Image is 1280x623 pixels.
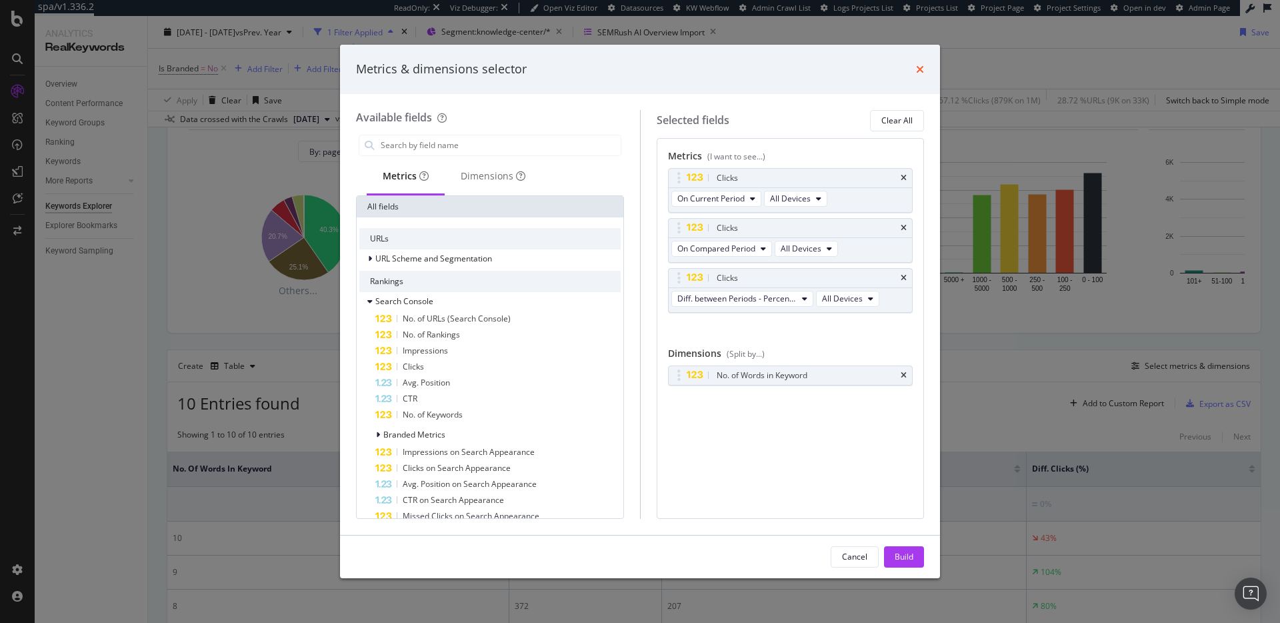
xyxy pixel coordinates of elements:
button: Diff. between Periods - Percentage [671,291,813,307]
div: times [901,174,907,182]
div: URLs [359,228,621,249]
div: ClickstimesDiff. between Periods - PercentageAll Devices [668,268,913,313]
span: Impressions [403,345,448,356]
button: All Devices [816,291,879,307]
div: No. of Words in Keyword [717,369,807,382]
div: modal [340,45,940,578]
span: All Devices [822,293,863,304]
div: Clicks [717,221,738,235]
div: Clicks [717,171,738,185]
div: Rankings [359,271,621,292]
span: Impressions on Search Appearance [403,446,535,458]
span: Clicks on Search Appearance [403,462,511,474]
button: Cancel [831,546,879,568]
div: ClickstimesOn Current PeriodAll Devices [668,168,913,213]
div: Dimensions [461,169,525,183]
span: Clicks [403,361,424,372]
button: All Devices [775,241,838,257]
span: On Current Period [677,193,745,204]
span: Search Console [375,295,433,307]
div: All fields [357,196,623,217]
div: Dimensions [668,347,913,366]
div: Clicks [717,271,738,285]
div: times [901,372,907,380]
div: Clear All [881,115,913,126]
input: Search by field name [379,135,621,155]
div: Available fields [356,110,432,125]
div: (Split by...) [727,348,765,360]
span: No. of URLs (Search Console) [403,313,511,324]
div: times [916,61,924,78]
button: On Compared Period [671,241,772,257]
span: Avg. Position [403,377,450,388]
span: Avg. Position on Search Appearance [403,478,537,490]
span: All Devices [770,193,811,204]
span: All Devices [781,243,821,254]
div: (I want to see...) [707,151,765,162]
button: Build [884,546,924,568]
div: Selected fields [657,113,729,128]
div: times [901,224,907,232]
span: URL Scheme and Segmentation [375,253,492,264]
span: Diff. between Periods - Percentage [677,293,797,304]
span: CTR [403,393,417,404]
span: CTR on Search Appearance [403,494,504,506]
div: No. of Words in Keywordtimes [668,366,913,386]
div: Metrics [383,169,429,183]
div: times [901,274,907,282]
div: Metrics & dimensions selector [356,61,527,78]
button: Clear All [870,110,924,131]
div: Metrics [668,149,913,168]
div: Build [895,551,913,562]
button: All Devices [764,191,827,207]
div: Open Intercom Messenger [1235,578,1267,610]
div: Cancel [842,551,867,562]
span: Missed Clicks on Search Appearance [403,510,539,522]
span: No. of Rankings [403,329,460,340]
span: On Compared Period [677,243,755,254]
div: ClickstimesOn Compared PeriodAll Devices [668,218,913,263]
span: Branded Metrics [383,429,445,440]
span: No. of Keywords [403,409,463,420]
button: On Current Period [671,191,761,207]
